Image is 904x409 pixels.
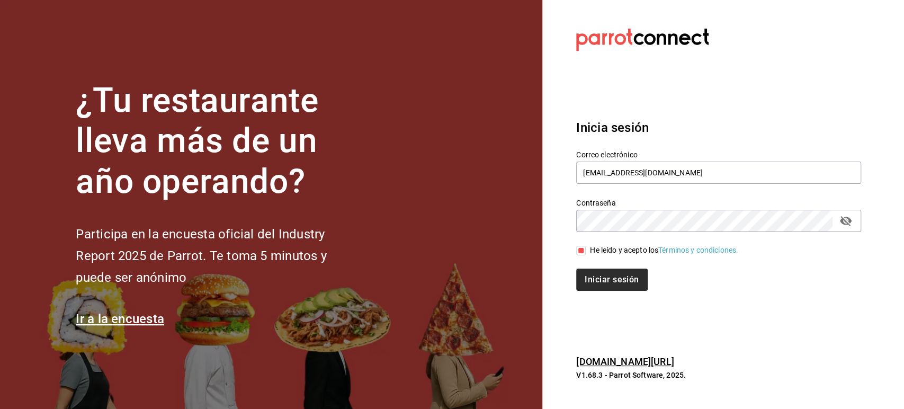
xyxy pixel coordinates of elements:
[576,370,861,380] p: V1.68.3 - Parrot Software, 2025.
[76,224,362,288] h2: Participa en la encuesta oficial del Industry Report 2025 de Parrot. Te toma 5 minutos y puede se...
[576,150,861,158] label: Correo electrónico
[76,312,164,326] a: Ir a la encuesta
[837,212,855,230] button: passwordField
[576,162,861,184] input: Ingresa tu correo electrónico
[576,118,861,137] h3: Inicia sesión
[76,81,362,202] h1: ¿Tu restaurante lleva más de un año operando?
[576,356,674,367] a: [DOMAIN_NAME][URL]
[590,245,738,256] div: He leído y acepto los
[576,199,861,206] label: Contraseña
[658,246,738,254] a: Términos y condiciones.
[576,269,647,291] button: Iniciar sesión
